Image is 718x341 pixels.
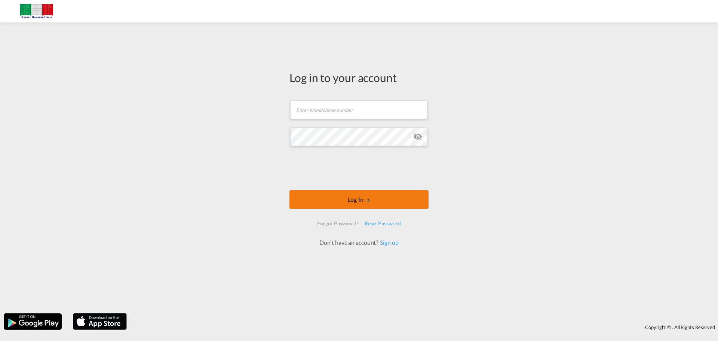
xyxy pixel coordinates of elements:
[11,3,62,20] img: 51022700b14f11efa3148557e262d94e.jpg
[314,217,361,230] div: Forgot Password?
[413,132,422,141] md-icon: icon-eye-off
[72,313,128,331] img: apple.png
[290,100,427,119] input: Enter email/phone number
[302,153,416,183] iframe: reCAPTCHA
[311,238,406,247] div: Don't have an account?
[289,70,429,85] div: Log in to your account
[362,217,404,230] div: Reset Password
[131,321,718,334] div: Copyright © . All Rights Reserved
[289,190,429,209] button: LOGIN
[3,313,62,331] img: google.png
[378,239,398,246] a: Sign up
